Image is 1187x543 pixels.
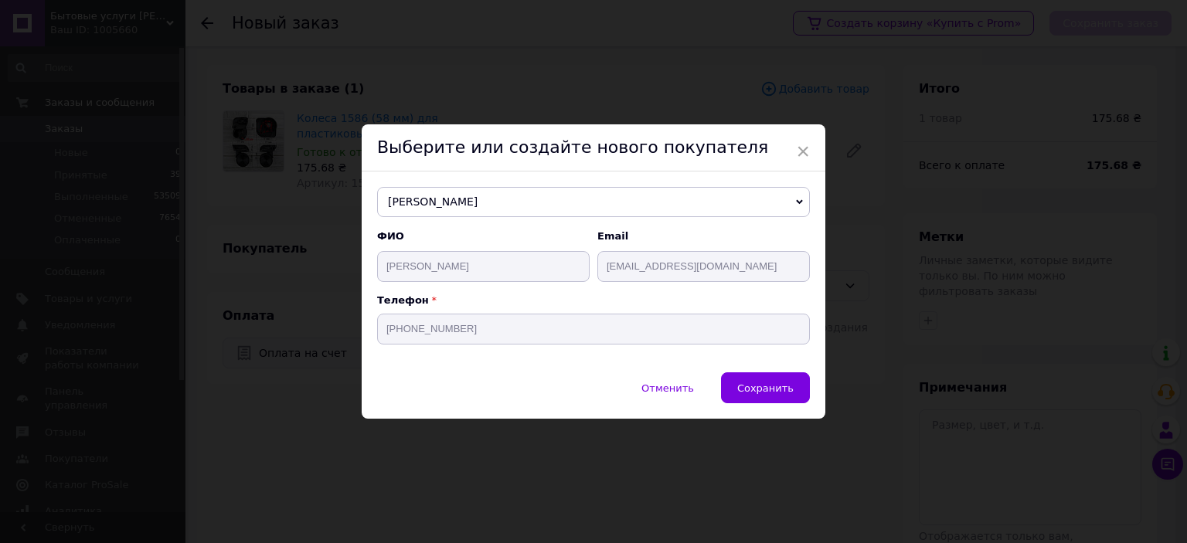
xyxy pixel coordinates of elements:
p: Телефон [377,294,810,306]
button: Сохранить [721,372,810,403]
button: Отменить [625,372,710,403]
span: ФИО [377,229,590,243]
span: Сохранить [737,382,794,394]
span: Email [597,229,810,243]
span: Отменить [641,382,694,394]
span: [PERSON_NAME] [377,187,810,218]
span: × [796,138,810,165]
input: +38 096 0000000 [377,314,810,344]
div: Выберите или создайте нового покупателя [362,124,825,171]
